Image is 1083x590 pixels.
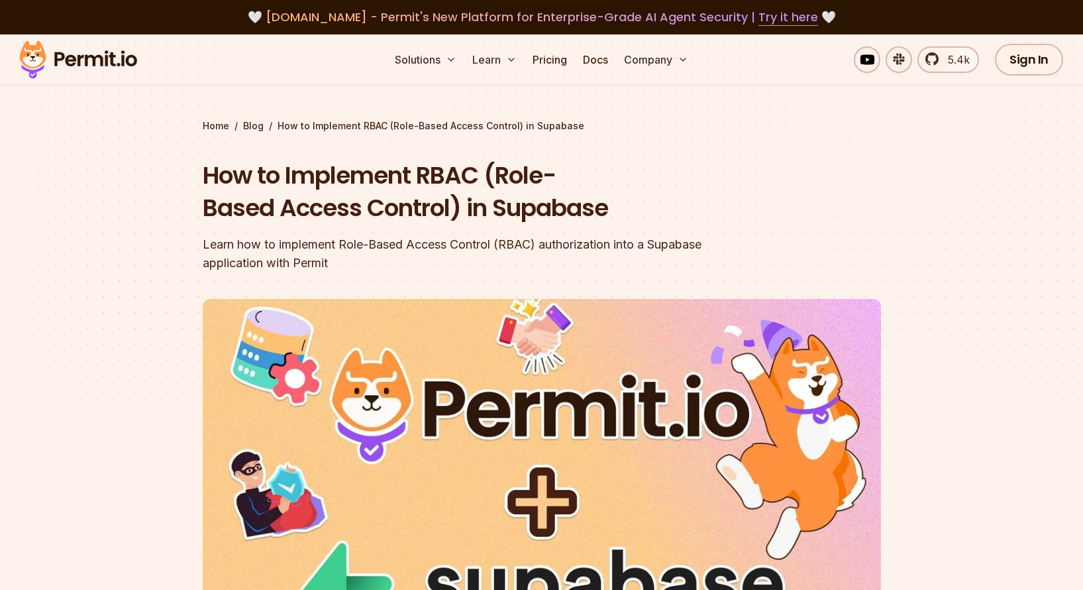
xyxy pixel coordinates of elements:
[203,235,711,272] div: Learn how to implement Role-Based Access Control (RBAC) authorization into a Supabase application...
[266,9,818,25] span: [DOMAIN_NAME] - Permit's New Platform for Enterprise-Grade AI Agent Security |
[389,46,462,73] button: Solutions
[578,46,613,73] a: Docs
[32,8,1051,27] div: 🤍 🤍
[203,159,711,225] h1: How to Implement RBAC (Role-Based Access Control) in Supabase
[243,119,264,133] a: Blog
[758,9,818,26] a: Try it here
[995,44,1063,76] a: Sign In
[467,46,522,73] button: Learn
[203,119,229,133] a: Home
[527,46,572,73] a: Pricing
[940,52,970,68] span: 5.4k
[619,46,694,73] button: Company
[203,119,881,133] div: / /
[13,37,143,82] img: Permit logo
[917,46,979,73] a: 5.4k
